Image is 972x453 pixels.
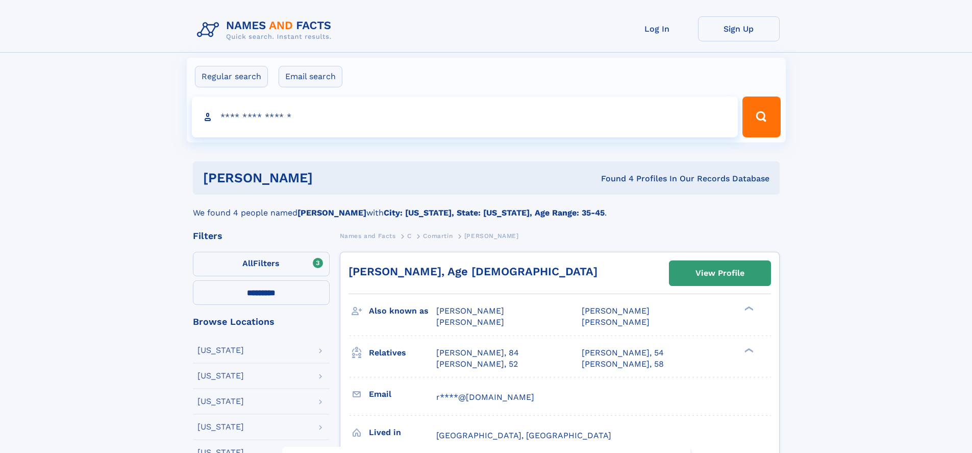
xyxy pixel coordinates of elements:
[423,232,453,240] span: Comartin
[582,359,664,370] a: [PERSON_NAME], 58
[436,431,611,440] span: [GEOGRAPHIC_DATA], [GEOGRAPHIC_DATA]
[203,172,457,184] h1: [PERSON_NAME]
[369,424,436,441] h3: Lived in
[669,261,770,285] a: View Profile
[582,347,664,359] a: [PERSON_NAME], 54
[742,305,754,312] div: ❯
[242,258,253,268] span: All
[369,344,436,362] h3: Relatives
[407,232,412,240] span: C
[698,16,780,41] a: Sign Up
[742,97,780,137] button: Search Button
[193,195,780,219] div: We found 4 people named with .
[616,16,698,41] a: Log In
[464,232,519,240] span: [PERSON_NAME]
[340,229,396,242] a: Names and Facts
[436,317,504,327] span: [PERSON_NAME]
[348,265,597,278] a: [PERSON_NAME], Age [DEMOGRAPHIC_DATA]
[192,97,738,137] input: search input
[369,302,436,320] h3: Also known as
[582,306,650,316] span: [PERSON_NAME]
[582,317,650,327] span: [PERSON_NAME]
[193,317,330,326] div: Browse Locations
[193,231,330,241] div: Filters
[193,16,340,44] img: Logo Names and Facts
[195,66,268,87] label: Regular search
[279,66,342,87] label: Email search
[436,347,519,359] a: [PERSON_NAME], 84
[457,173,769,184] div: Found 4 Profiles In Our Records Database
[436,359,518,370] a: [PERSON_NAME], 52
[197,423,244,431] div: [US_STATE]
[197,346,244,354] div: [US_STATE]
[423,229,453,242] a: Comartin
[197,397,244,406] div: [US_STATE]
[384,208,605,218] b: City: [US_STATE], State: [US_STATE], Age Range: 35-45
[742,347,754,353] div: ❯
[407,229,412,242] a: C
[695,261,744,285] div: View Profile
[193,252,330,276] label: Filters
[436,306,504,316] span: [PERSON_NAME]
[369,386,436,403] h3: Email
[297,208,366,218] b: [PERSON_NAME]
[197,372,244,380] div: [US_STATE]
